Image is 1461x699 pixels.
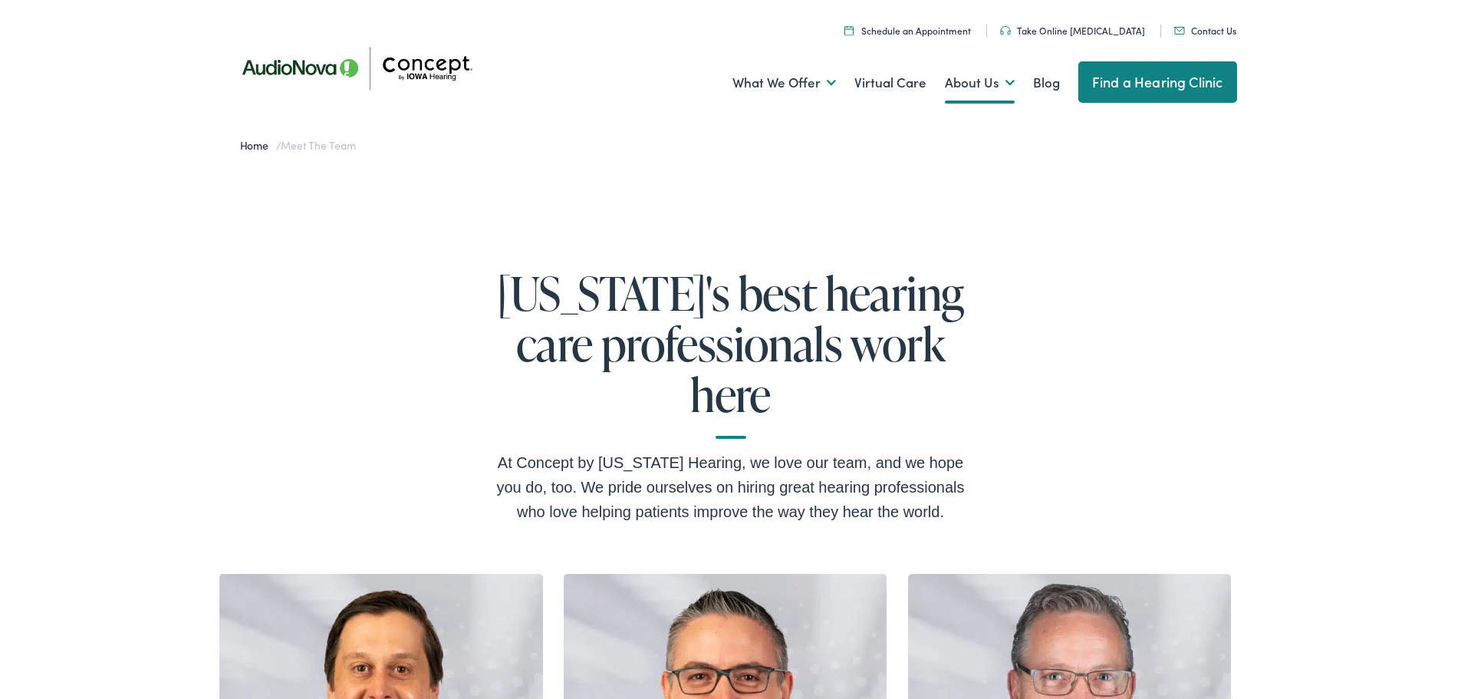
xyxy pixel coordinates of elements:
h1: [US_STATE]'s best hearing care professionals work here [485,268,976,439]
div: At Concept by [US_STATE] Hearing, we love our team, and we hope you do, too. We pride ourselves o... [485,450,976,524]
a: Contact Us [1174,24,1236,37]
a: What We Offer [732,54,836,111]
span: Meet the Team [281,137,355,153]
a: Take Online [MEDICAL_DATA] [1000,24,1145,37]
a: About Us [945,54,1015,111]
a: Home [240,137,276,153]
img: utility icon [1000,26,1011,35]
img: utility icon [1174,27,1185,35]
img: A calendar icon to schedule an appointment at Concept by Iowa Hearing. [844,25,854,35]
span: / [240,137,356,153]
a: Find a Hearing Clinic [1078,61,1237,103]
a: Virtual Care [854,54,926,111]
a: Blog [1033,54,1060,111]
a: Schedule an Appointment [844,24,971,37]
